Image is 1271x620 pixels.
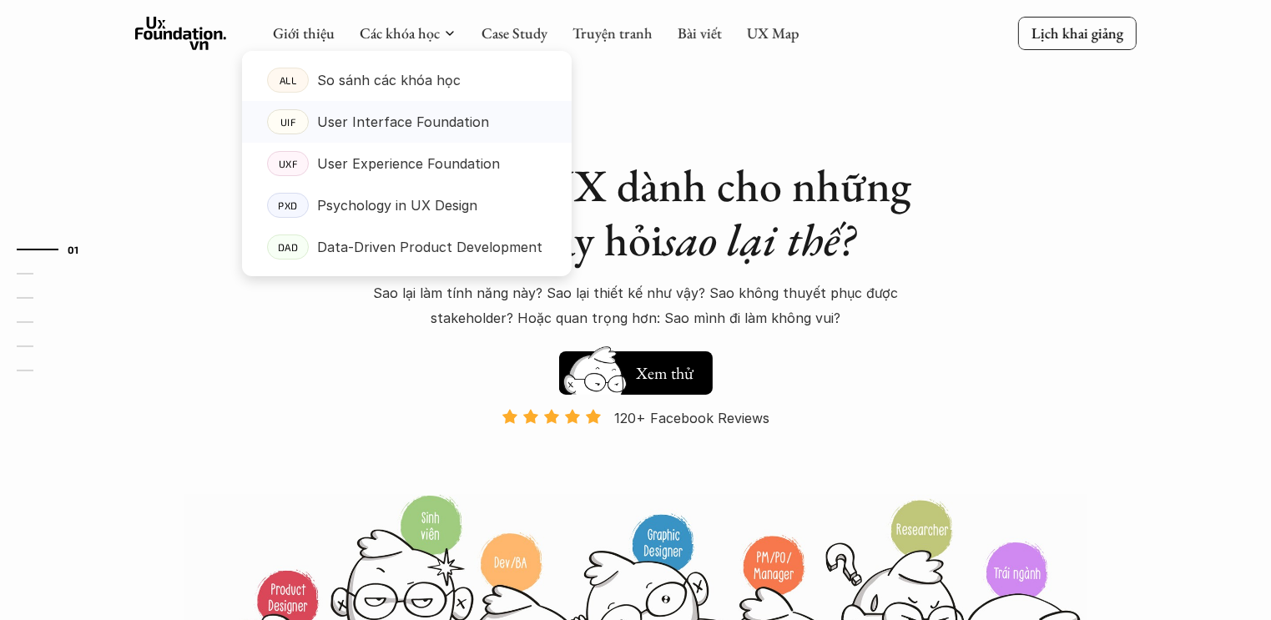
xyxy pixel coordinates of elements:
em: sao lại thế? [663,210,855,269]
p: User Experience Foundation [317,151,500,176]
a: 120+ Facebook Reviews [487,408,784,492]
a: UX Map [747,23,799,43]
a: UIFUser Interface Foundation [242,101,572,143]
p: Lịch khai giảng [1031,23,1123,43]
p: UIF [280,116,295,128]
strong: 01 [68,244,79,255]
p: Psychology in UX Design [317,193,477,218]
h5: Xem thử [634,361,696,385]
a: Case Study [482,23,547,43]
a: Truyện tranh [572,23,653,43]
p: PXD [278,199,298,211]
h1: Khóa học UX dành cho những người hay hỏi [344,159,928,267]
a: Xem thử [559,343,713,395]
a: PXDPsychology in UX Design [242,184,572,226]
a: Các khóa học [360,23,440,43]
p: DAD [277,241,298,253]
a: Giới thiệu [273,23,335,43]
a: DADData-Driven Product Development [242,226,572,268]
p: 120+ Facebook Reviews [614,406,769,431]
p: ALL [279,74,296,86]
a: Lịch khai giảng [1018,17,1137,49]
a: 01 [17,239,96,260]
p: Sao lại làm tính năng này? Sao lại thiết kế như vậy? Sao không thuyết phục được stakeholder? Hoặc... [344,280,928,331]
p: So sánh các khóa học [317,68,461,93]
p: User Interface Foundation [317,109,489,134]
a: UXFUser Experience Foundation [242,143,572,184]
a: Bài viết [678,23,722,43]
a: ALLSo sánh các khóa học [242,59,572,101]
p: UXF [278,158,297,169]
p: Data-Driven Product Development [317,234,542,260]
